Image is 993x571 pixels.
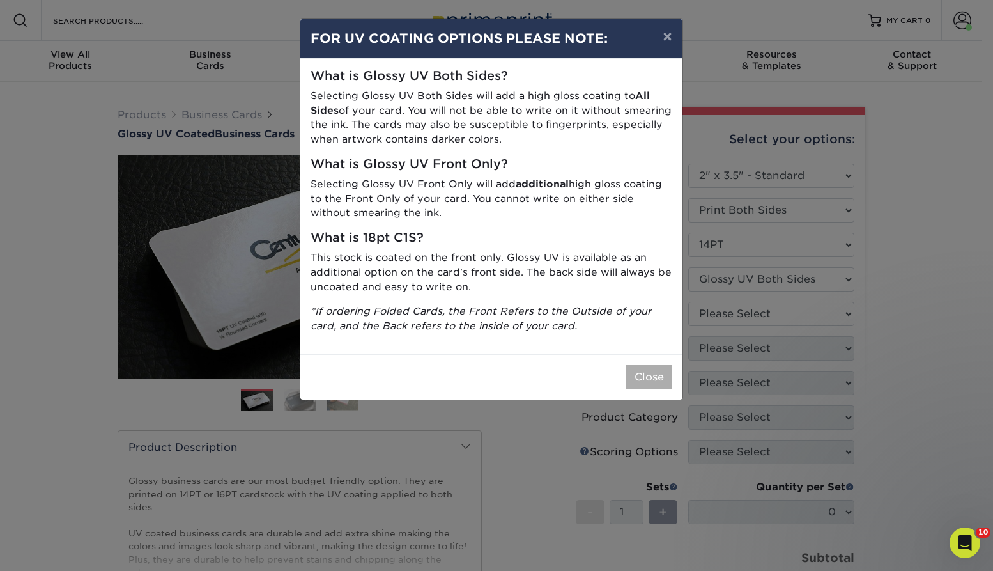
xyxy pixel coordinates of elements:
[311,29,672,48] h4: FOR UV COATING OPTIONS PLEASE NOTE:
[311,89,672,147] p: Selecting Glossy UV Both Sides will add a high gloss coating to of your card. You will not be abl...
[311,251,672,294] p: This stock is coated on the front only. Glossy UV is available as an additional option on the car...
[311,305,652,332] i: *If ordering Folded Cards, the Front Refers to the Outside of your card, and the Back refers to t...
[311,90,650,116] strong: All Sides
[626,365,672,389] button: Close
[950,528,980,558] iframe: Intercom live chat
[311,177,672,221] p: Selecting Glossy UV Front Only will add high gloss coating to the Front Only of your card. You ca...
[976,528,990,538] span: 10
[652,19,682,54] button: ×
[311,69,672,84] h5: What is Glossy UV Both Sides?
[311,157,672,172] h5: What is Glossy UV Front Only?
[516,178,569,190] strong: additional
[311,231,672,246] h5: What is 18pt C1S?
